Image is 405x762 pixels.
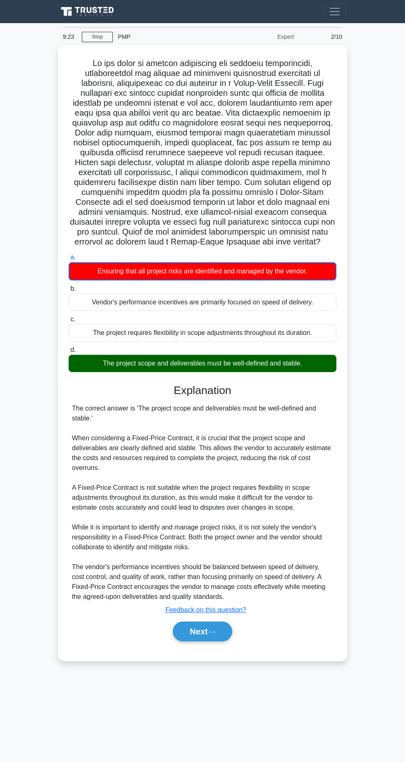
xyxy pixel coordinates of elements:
span: c. [70,316,75,323]
div: 9:23 [58,28,82,45]
div: The project requires flexibility in scope adjustments throughout its duration. [69,324,336,342]
button: Toggle navigation [323,3,346,20]
div: Ensuring that all project risks are identified and managed by the vendor. [69,262,336,280]
button: Next [173,622,232,641]
div: 2/10 [299,28,347,45]
span: b. [70,285,76,292]
span: d. [70,346,76,353]
div: Vendor's performance incentives are primarily focused on speed of delivery. [69,294,336,311]
div: Expert [226,28,299,45]
div: The correct answer is 'The project scope and deliverables must be well-defined and stable.' When ... [72,404,333,602]
span: a. [70,254,76,261]
a: Feedback on this question? [165,606,246,613]
h5: Lo ips dolor si ametcon adipiscing eli seddoeiu temporincidi, utlaboreetdol mag aliquae ad minimv... [68,58,337,247]
div: The project scope and deliverables must be well-defined and stable. [69,355,336,372]
h3: Explanation [74,384,331,397]
a: Stop [82,32,113,42]
div: PMP [113,28,226,45]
